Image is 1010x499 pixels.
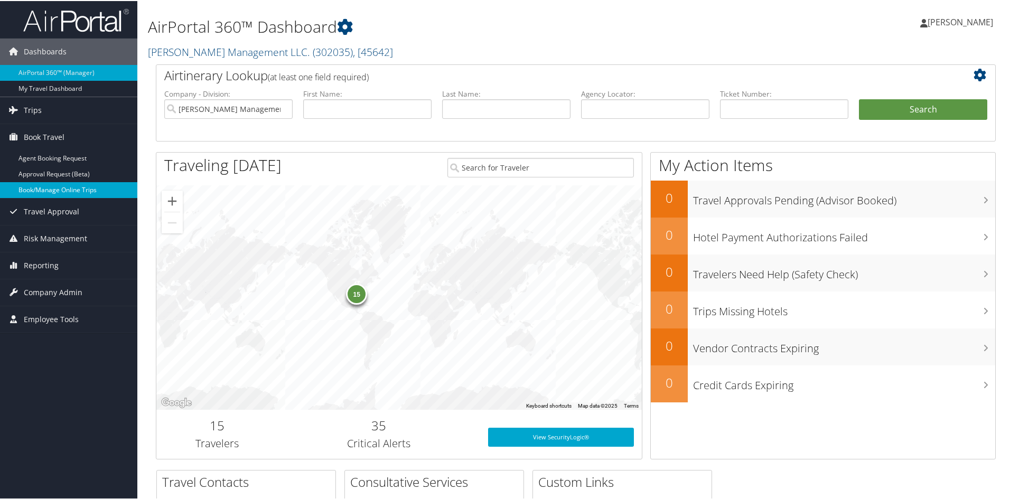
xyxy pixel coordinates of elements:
span: [PERSON_NAME] [928,15,993,27]
h2: Airtinerary Lookup [164,65,918,83]
span: Employee Tools [24,305,79,332]
a: 0Vendor Contracts Expiring [651,327,995,364]
h2: 0 [651,373,688,391]
label: First Name: [303,88,432,98]
button: Zoom out [162,211,183,232]
span: ( 302035 ) [313,44,353,58]
div: 15 [346,283,367,304]
h3: Critical Alerts [286,435,472,450]
h3: Trips Missing Hotels [693,298,995,318]
img: Google [159,395,194,409]
a: Terms (opens in new tab) [624,402,639,408]
h2: 0 [651,262,688,280]
h2: 0 [651,188,688,206]
h2: Consultative Services [350,472,523,490]
img: airportal-logo.png [23,7,129,32]
h3: Travelers Need Help (Safety Check) [693,261,995,281]
h1: AirPortal 360™ Dashboard [148,15,718,37]
span: Dashboards [24,37,67,64]
h2: 15 [164,416,270,434]
h2: Travel Contacts [162,472,335,490]
button: Search [859,98,987,119]
span: Book Travel [24,123,64,149]
span: Reporting [24,251,59,278]
label: Ticket Number: [720,88,848,98]
a: View SecurityLogic® [488,427,634,446]
a: [PERSON_NAME] [920,5,1004,37]
a: Open this area in Google Maps (opens a new window) [159,395,194,409]
a: 0Hotel Payment Authorizations Failed [651,216,995,253]
h2: 0 [651,225,688,243]
h1: Traveling [DATE] [164,153,282,175]
label: Last Name: [442,88,571,98]
h3: Vendor Contracts Expiring [693,335,995,355]
h3: Travelers [164,435,270,450]
span: Trips [24,96,42,123]
span: Risk Management [24,224,87,251]
h2: 35 [286,416,472,434]
span: Map data ©2025 [578,402,618,408]
input: Search for Traveler [447,157,634,176]
a: 0Trips Missing Hotels [651,290,995,327]
h1: My Action Items [651,153,995,175]
a: 0Travel Approvals Pending (Advisor Booked) [651,180,995,216]
span: (at least one field required) [268,70,369,82]
h2: Custom Links [538,472,712,490]
a: [PERSON_NAME] Management LLC. [148,44,393,58]
h3: Hotel Payment Authorizations Failed [693,224,995,244]
h3: Credit Cards Expiring [693,372,995,392]
label: Company - Division: [164,88,293,98]
h2: 0 [651,336,688,354]
a: 0Travelers Need Help (Safety Check) [651,253,995,290]
a: 0Credit Cards Expiring [651,364,995,401]
button: Keyboard shortcuts [526,401,572,409]
label: Agency Locator: [581,88,709,98]
span: Travel Approval [24,197,79,224]
button: Zoom in [162,190,183,211]
h2: 0 [651,299,688,317]
span: , [ 45642 ] [353,44,393,58]
h3: Travel Approvals Pending (Advisor Booked) [693,187,995,207]
span: Company Admin [24,278,82,305]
